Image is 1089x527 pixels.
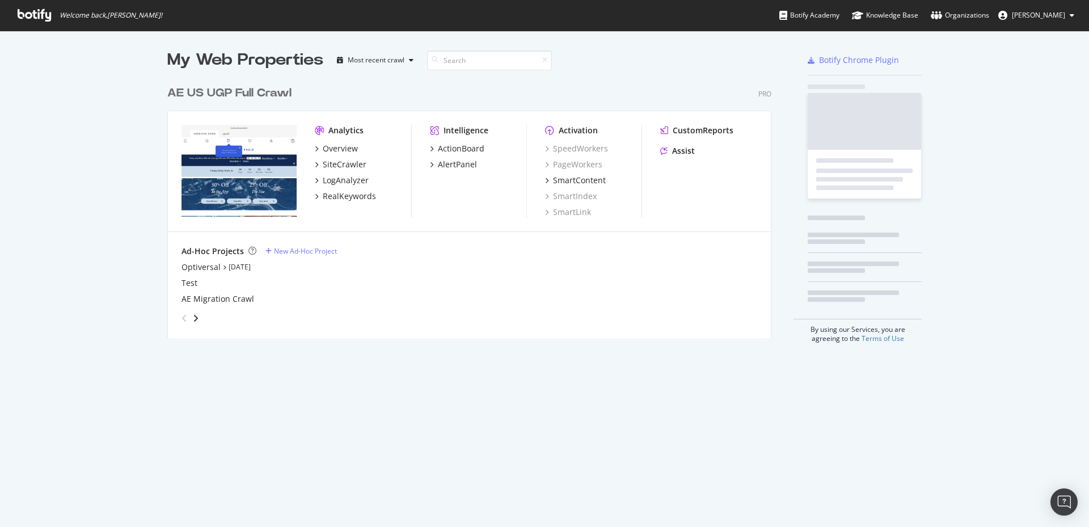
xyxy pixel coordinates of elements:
div: angle-left [177,309,192,327]
a: AE Migration Crawl [181,293,254,305]
a: Optiversal [181,262,221,273]
a: LogAnalyzer [315,175,369,186]
a: Botify Chrome Plugin [808,54,899,66]
div: Knowledge Base [852,10,918,21]
a: RealKeywords [315,191,376,202]
a: SpeedWorkers [545,143,608,154]
div: Assist [672,145,695,157]
div: By using our Services, you are agreeing to the [793,319,922,343]
a: [DATE] [229,262,251,272]
div: Pro [758,89,771,99]
span: Eric Hammond [1012,10,1065,20]
div: Organizations [931,10,989,21]
a: New Ad-Hoc Project [265,246,337,256]
a: Test [181,277,197,289]
input: Search [427,50,552,70]
a: PageWorkers [545,159,602,170]
div: Intelligence [444,125,488,136]
a: CustomReports [660,125,733,136]
a: AlertPanel [430,159,477,170]
a: SiteCrawler [315,159,366,170]
a: SmartIndex [545,191,597,202]
div: grid [167,71,780,338]
div: SmartContent [553,175,606,186]
a: SmartLink [545,206,591,218]
div: Ad-Hoc Projects [181,246,244,257]
div: Analytics [328,125,364,136]
div: angle-right [192,313,200,324]
div: Botify Academy [779,10,839,21]
button: Most recent crawl [332,51,418,69]
div: Activation [559,125,598,136]
div: SiteCrawler [323,159,366,170]
a: SmartContent [545,175,606,186]
span: Welcome back, [PERSON_NAME] ! [60,11,162,20]
div: Most recent crawl [348,57,404,64]
div: LogAnalyzer [323,175,369,186]
div: Overview [323,143,358,154]
div: Botify Chrome Plugin [819,54,899,66]
a: ActionBoard [430,143,484,154]
img: www.ae.com [181,125,297,217]
div: AlertPanel [438,159,477,170]
a: Assist [660,145,695,157]
a: Overview [315,143,358,154]
button: [PERSON_NAME] [989,6,1083,24]
a: AE US UGP Full Crawl [167,85,296,102]
div: My Web Properties [167,49,323,71]
div: CustomReports [673,125,733,136]
div: Open Intercom Messenger [1050,488,1078,516]
div: ActionBoard [438,143,484,154]
a: Terms of Use [862,334,904,343]
div: New Ad-Hoc Project [274,246,337,256]
div: AE US UGP Full Crawl [167,85,292,102]
div: RealKeywords [323,191,376,202]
